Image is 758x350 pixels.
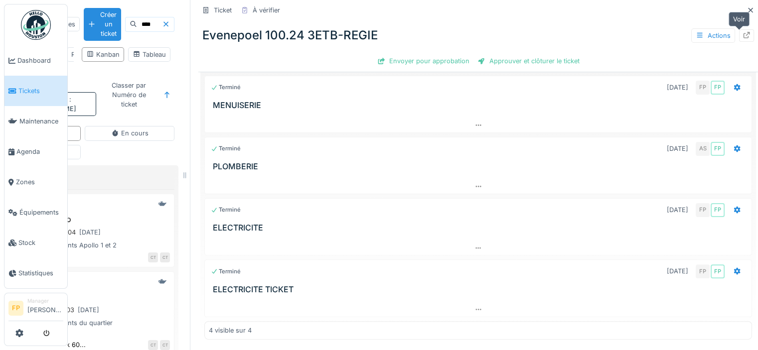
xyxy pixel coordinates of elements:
[696,81,710,95] div: FP
[16,147,63,156] span: Agenda
[160,340,170,350] div: CT
[213,101,748,110] h3: MENUISERIE
[4,45,67,76] a: Dashboard
[691,28,735,43] div: Actions
[27,297,63,305] div: Manager
[667,144,688,153] div: [DATE]
[711,264,725,278] div: FP
[696,264,710,278] div: FP
[111,128,149,138] div: En cours
[18,238,63,247] span: Stock
[4,106,67,136] a: Maintenance
[696,142,710,156] div: AS
[711,81,725,95] div: FP
[667,83,688,92] div: [DATE]
[16,177,63,187] span: Zones
[79,228,101,237] div: [DATE]
[19,117,63,126] span: Maintenance
[209,326,252,335] div: 4 visible sur 4
[17,56,63,65] span: Dashboard
[8,301,23,316] li: FP
[148,252,158,262] div: CT
[696,203,710,217] div: FP
[84,8,121,41] div: Créer un ticket
[160,252,170,262] div: CT
[211,267,241,276] div: Terminé
[667,205,688,215] div: [DATE]
[18,86,63,96] span: Tickets
[78,305,99,315] div: [DATE]
[4,228,67,258] a: Stock
[86,50,120,59] div: Kanban
[213,223,748,233] h3: ELECTRICITE
[211,83,241,92] div: Terminé
[211,144,241,153] div: Terminé
[729,12,750,26] div: Voir
[253,5,280,15] div: À vérifier
[213,285,748,294] h3: ELECTRICITE TICKET
[100,78,157,112] div: Classer par Numéro de ticket
[711,142,725,156] div: FP
[4,136,67,167] a: Agenda
[19,208,63,217] span: Équipements
[711,203,725,217] div: FP
[27,297,63,319] li: [PERSON_NAME]
[21,10,51,40] img: Badge_color-CXgf-gQk.svg
[214,5,232,15] div: Ticket
[133,50,166,59] div: Tableau
[211,206,241,214] div: Terminé
[667,266,688,276] div: [DATE]
[148,340,158,350] div: CT
[8,297,63,321] a: FP Manager[PERSON_NAME]
[473,54,584,68] div: Approuver et clôturer le ticket
[213,162,748,171] h3: PLOMBERIE
[4,258,67,288] a: Statistiques
[198,22,758,48] div: Evenepoel 100.24 3ETB-REGIE
[18,268,63,278] span: Statistiques
[4,76,67,106] a: Tickets
[4,167,67,197] a: Zones
[373,54,473,68] div: Envoyer pour approbation
[71,50,102,59] div: Régie Elec
[4,197,67,228] a: Équipements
